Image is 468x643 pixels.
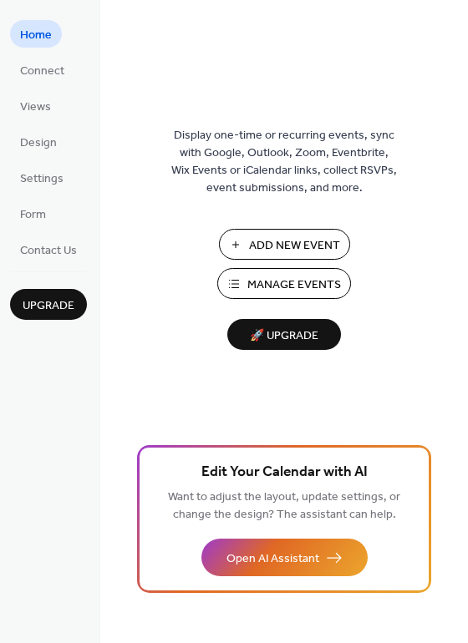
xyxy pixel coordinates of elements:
[227,319,341,350] button: 🚀 Upgrade
[20,170,64,188] span: Settings
[10,128,67,155] a: Design
[10,235,87,263] a: Contact Us
[10,20,62,48] a: Home
[249,237,340,255] span: Add New Event
[168,486,400,526] span: Want to adjust the layout, update settings, or change the design? The assistant can help.
[10,92,61,119] a: Views
[23,297,74,315] span: Upgrade
[20,206,46,224] span: Form
[20,99,51,116] span: Views
[10,164,74,191] a: Settings
[10,200,56,227] a: Form
[20,242,77,260] span: Contact Us
[247,276,341,294] span: Manage Events
[10,289,87,320] button: Upgrade
[219,229,350,260] button: Add New Event
[217,268,351,299] button: Manage Events
[237,325,331,347] span: 🚀 Upgrade
[20,63,64,80] span: Connect
[201,539,368,576] button: Open AI Assistant
[20,134,57,152] span: Design
[20,27,52,44] span: Home
[171,127,397,197] span: Display one-time or recurring events, sync with Google, Outlook, Zoom, Eventbrite, Wix Events or ...
[201,461,368,484] span: Edit Your Calendar with AI
[10,56,74,84] a: Connect
[226,550,319,568] span: Open AI Assistant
